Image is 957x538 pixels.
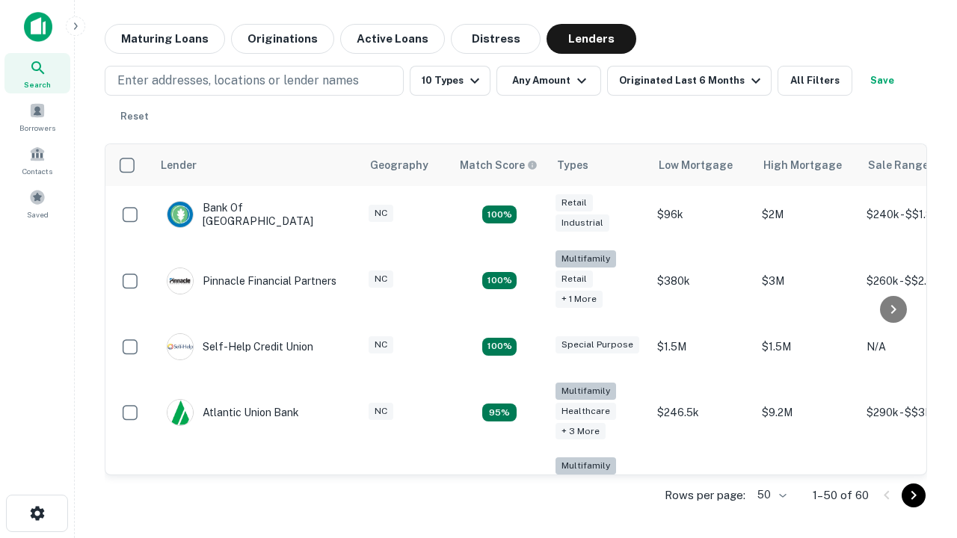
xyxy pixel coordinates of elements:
button: Any Amount [496,66,601,96]
div: Self-help Credit Union [167,333,313,360]
div: Retail [556,194,593,211]
div: Lender [161,156,197,174]
div: Pinnacle Financial Partners [167,268,336,294]
div: Industrial [556,214,609,232]
div: NC [369,205,393,222]
div: Matching Properties: 17, hasApolloMatch: undefined [482,272,517,290]
button: Save your search to get updates of matches that match your search criteria. [858,66,906,96]
a: Search [4,53,70,93]
button: Reset [111,102,159,132]
div: Types [557,156,588,174]
p: Enter addresses, locations or lender names [117,72,359,90]
div: Matching Properties: 11, hasApolloMatch: undefined [482,338,517,356]
div: Geography [370,156,428,174]
td: $1.5M [754,318,859,375]
div: NC [369,403,393,420]
button: Go to next page [902,483,926,507]
a: Borrowers [4,96,70,137]
div: Low Mortgage [659,156,733,174]
th: Types [548,144,650,186]
td: $96k [650,186,754,243]
button: Enter addresses, locations or lender names [105,66,404,96]
div: Multifamily [556,250,616,268]
p: 1–50 of 60 [813,486,869,504]
td: $380k [650,243,754,318]
td: $9.2M [754,375,859,451]
div: High Mortgage [763,156,842,174]
div: Multifamily [556,383,616,400]
div: Sale Range [868,156,929,174]
img: picture [167,334,193,359]
td: $3.2M [754,450,859,525]
img: picture [167,400,193,425]
td: $246.5k [650,375,754,451]
td: $1.5M [650,318,754,375]
button: Originations [231,24,334,54]
div: Originated Last 6 Months [619,72,765,90]
span: Contacts [22,165,52,177]
div: + 1 more [556,291,603,308]
div: The Fidelity Bank [167,474,288,501]
span: Saved [27,208,49,220]
iframe: Chat Widget [882,371,957,442]
a: Saved [4,183,70,223]
div: NC [369,336,393,353]
img: picture [167,202,193,227]
button: Originated Last 6 Months [607,66,772,96]
div: + 3 more [556,423,606,440]
span: Borrowers [19,122,55,134]
h6: Match Score [460,157,535,173]
th: High Mortgage [754,144,859,186]
td: $2M [754,186,859,243]
div: NC [369,270,393,288]
div: Bank Of [GEOGRAPHIC_DATA] [167,201,346,228]
th: Capitalize uses an advanced AI algorithm to match your search with the best lender. The match sco... [451,144,548,186]
img: picture [167,268,193,294]
th: Low Mortgage [650,144,754,186]
div: Healthcare [556,403,616,420]
div: Retail [556,270,593,288]
span: Search [24,78,51,90]
div: Matching Properties: 15, hasApolloMatch: undefined [482,205,517,223]
a: Contacts [4,140,70,180]
td: $246k [650,450,754,525]
div: Special Purpose [556,336,639,353]
button: Maturing Loans [105,24,225,54]
div: Capitalize uses an advanced AI algorithm to match your search with the best lender. The match sco... [460,157,538,173]
button: All Filters [778,66,852,96]
th: Lender [152,144,361,186]
p: Rows per page: [665,486,745,504]
button: Lenders [547,24,636,54]
div: Matching Properties: 9, hasApolloMatch: undefined [482,403,517,421]
div: 50 [751,484,789,506]
th: Geography [361,144,451,186]
button: Active Loans [340,24,445,54]
img: capitalize-icon.png [24,12,52,42]
button: Distress [451,24,541,54]
div: Multifamily [556,457,616,474]
button: 10 Types [410,66,490,96]
div: Atlantic Union Bank [167,399,299,426]
td: $3M [754,243,859,318]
